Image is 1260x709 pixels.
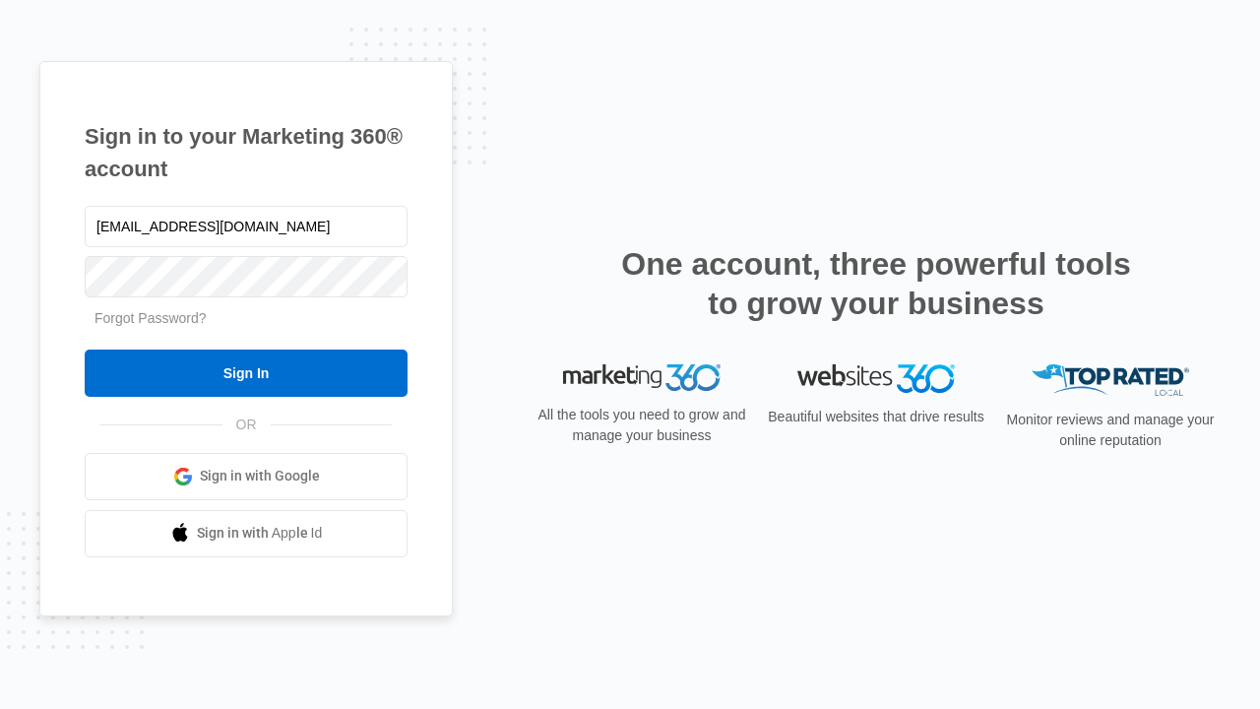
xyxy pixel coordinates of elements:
[563,364,721,392] img: Marketing 360
[94,310,207,326] a: Forgot Password?
[85,120,408,185] h1: Sign in to your Marketing 360® account
[532,405,752,446] p: All the tools you need to grow and manage your business
[85,350,408,397] input: Sign In
[85,510,408,557] a: Sign in with Apple Id
[85,453,408,500] a: Sign in with Google
[200,466,320,486] span: Sign in with Google
[222,415,271,435] span: OR
[85,206,408,247] input: Email
[197,523,323,544] span: Sign in with Apple Id
[615,244,1137,323] h2: One account, three powerful tools to grow your business
[1032,364,1189,397] img: Top Rated Local
[797,364,955,393] img: Websites 360
[1000,410,1221,451] p: Monitor reviews and manage your online reputation
[766,407,986,427] p: Beautiful websites that drive results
